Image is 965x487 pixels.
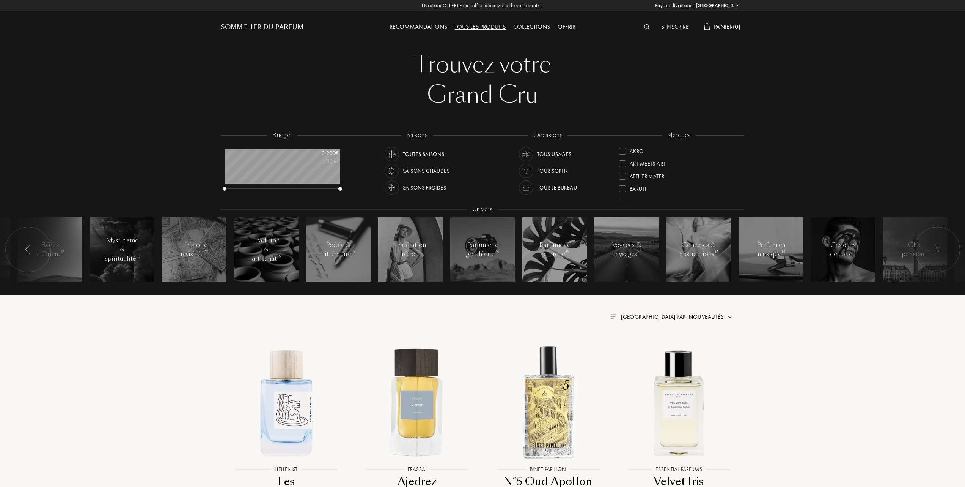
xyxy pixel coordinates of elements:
div: Concepts & abstractions [679,240,718,259]
a: Tous les produits [451,23,509,31]
div: saisons [401,131,433,140]
div: budget [267,131,298,140]
div: 0 - 200 € [300,149,338,157]
span: [GEOGRAPHIC_DATA] par : Nouveautés [621,313,724,321]
a: Recommandations [386,23,451,31]
div: Pour le bureau [537,180,577,195]
span: 79 [277,254,281,259]
div: marques [662,131,696,140]
div: Akro [630,145,644,155]
div: Recommandations [386,22,451,32]
div: Art Meets Art [630,157,665,168]
div: Univers [467,205,498,214]
img: search_icn_white.svg [644,24,650,30]
div: Voyages & paysages [611,240,643,259]
img: filter_by.png [610,314,616,319]
a: Collections [509,23,554,31]
span: 49 [565,249,569,255]
span: Panier ( 0 ) [714,23,740,31]
div: occasions [528,131,568,140]
a: Sommelier du Parfum [221,23,303,32]
span: 14 [852,249,856,255]
img: cart_white.svg [704,23,710,30]
div: Pour sortir [537,164,568,178]
img: usage_occasion_work_white.svg [521,182,531,193]
div: Poésie & littérature [322,240,355,259]
img: arr_left.svg [25,245,31,255]
img: usage_season_hot_white.svg [387,166,397,176]
img: Les Dieux aux Bains Hellenist [227,343,345,461]
img: usage_season_average_white.svg [387,149,397,160]
div: Baruti [630,182,646,193]
div: Casseurs de code [827,240,859,259]
div: Mysticisme & spiritualité [105,236,140,263]
img: usage_occasion_party_white.svg [521,166,531,176]
div: Offrir [554,22,579,32]
div: Binet-Papillon [630,195,667,205]
div: Tradition & artisanat [250,236,283,263]
div: Toutes saisons [403,147,445,161]
a: Offrir [554,23,579,31]
div: Tous usages [537,147,572,161]
span: 20 [204,249,208,255]
span: 23 [495,249,499,255]
a: S'inscrire [657,23,693,31]
img: arrow_w.png [734,3,740,8]
img: Ajedrez Frassai [358,343,476,461]
div: Saisons chaudes [403,164,449,178]
div: Grand Cru [226,80,739,110]
img: arr_left.svg [934,245,940,255]
span: 24 [637,249,642,255]
span: 18 [781,249,785,255]
div: Collections [509,22,554,32]
div: Parfumerie graphique [466,240,499,259]
img: Velvet Iris Essential Parfums [620,343,738,461]
div: Parfum en musique [755,240,787,259]
span: 45 [416,249,420,255]
div: Tous les produits [451,22,509,32]
img: usage_occasion_all_white.svg [521,149,531,160]
span: 13 [715,249,718,255]
span: 15 [351,249,355,255]
div: L'histoire revisitée [178,240,211,259]
img: N°5 Oud Apollon Binet-Papillon [489,343,607,461]
img: usage_season_cold_white.svg [387,182,397,193]
div: Trouvez votre [226,49,739,80]
div: Parfumerie naturelle [539,240,571,259]
span: Pays de livraison : [655,2,694,9]
div: Saisons froides [403,180,446,195]
div: Atelier Materi [630,170,666,180]
div: S'inscrire [657,22,693,32]
span: 10 [136,254,140,259]
img: arrow.png [727,314,733,320]
div: Inspiration rétro [394,240,427,259]
div: /50mL [300,157,338,165]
